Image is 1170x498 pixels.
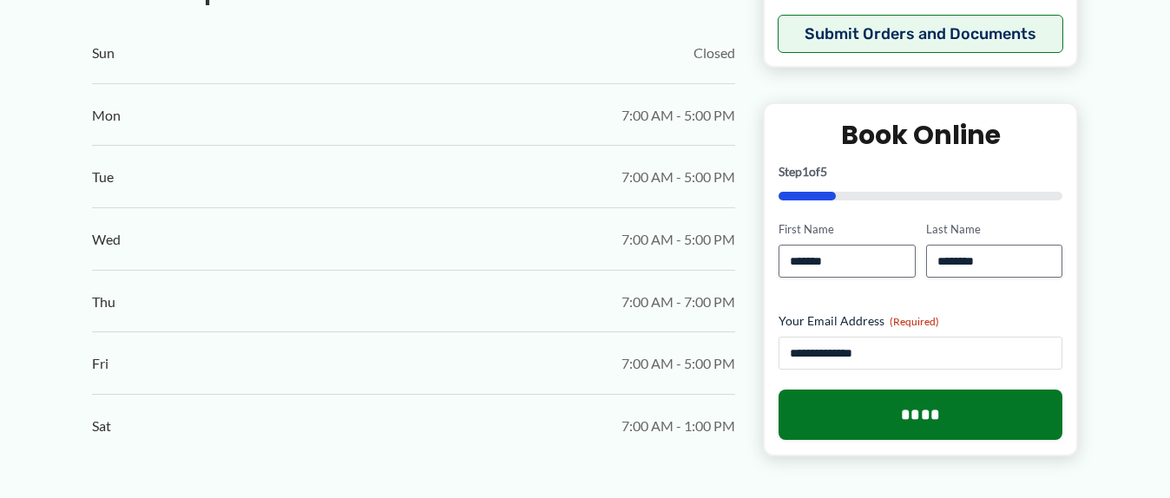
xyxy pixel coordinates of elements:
span: Tue [92,164,114,190]
span: Sat [92,413,111,439]
span: 7:00 AM - 5:00 PM [621,164,735,190]
span: Closed [693,40,735,66]
label: First Name [779,221,915,238]
label: Your Email Address [779,312,1062,330]
span: Thu [92,289,115,315]
span: Fri [92,351,108,377]
span: Sun [92,40,115,66]
span: 7:00 AM - 5:00 PM [621,102,735,128]
span: 7:00 AM - 5:00 PM [621,226,735,252]
button: Submit Orders and Documents [778,15,1063,53]
label: Last Name [926,221,1062,238]
span: 1 [802,164,809,179]
h2: Book Online [779,118,1062,152]
span: 7:00 AM - 5:00 PM [621,351,735,377]
p: Step of [779,166,1062,178]
span: Wed [92,226,121,252]
span: 7:00 AM - 7:00 PM [621,289,735,315]
span: (Required) [890,315,939,328]
span: Mon [92,102,121,128]
span: 5 [820,164,827,179]
span: 7:00 AM - 1:00 PM [621,413,735,439]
